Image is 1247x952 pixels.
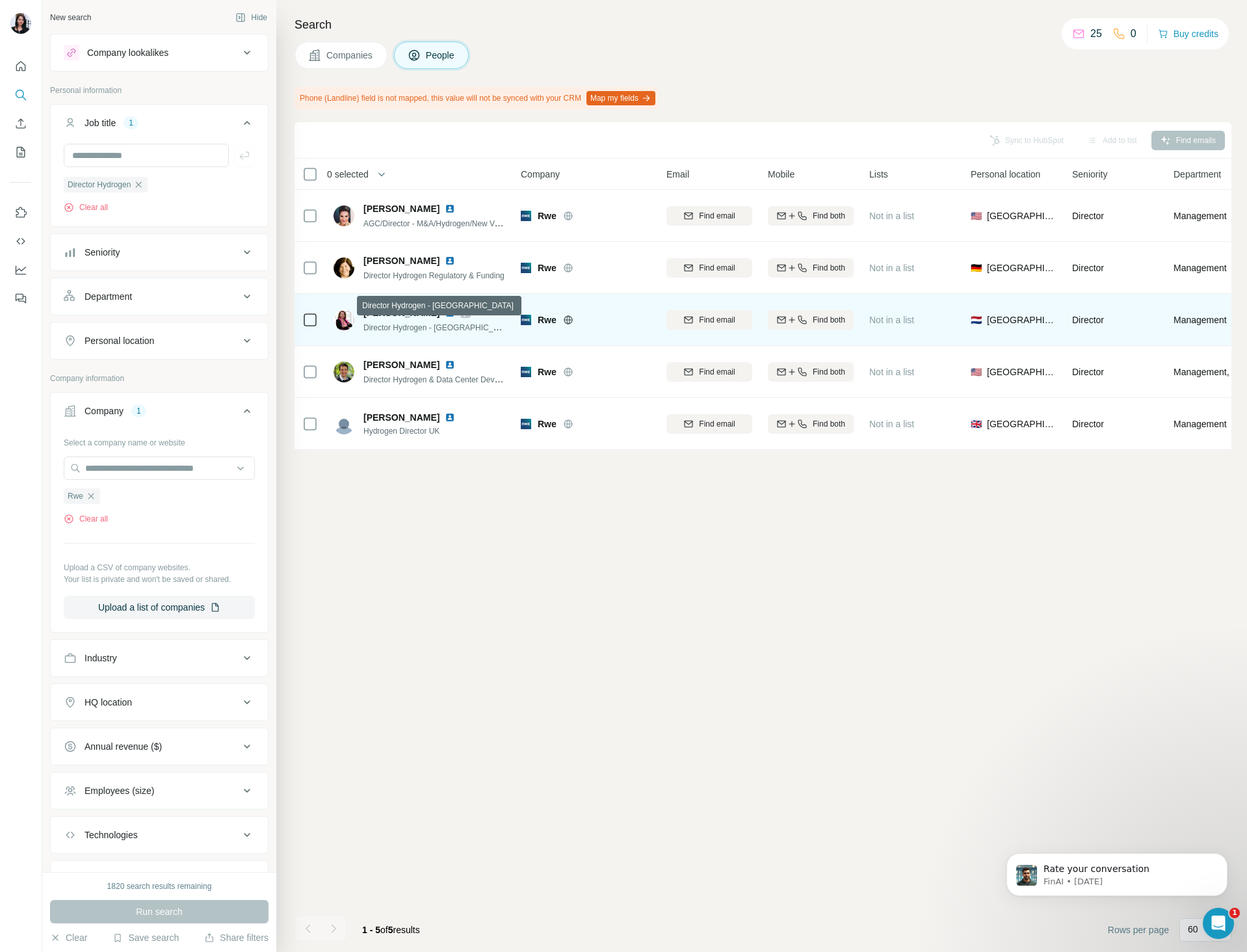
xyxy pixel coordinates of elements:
[64,562,255,574] p: Upload a CSV of company websites.
[85,404,124,417] div: Company
[445,204,455,214] img: LinkedIn logo
[363,322,515,332] span: Director Hydrogen - [GEOGRAPHIC_DATA]
[1072,168,1107,181] span: Seniority
[50,85,269,96] p: Personal information
[869,263,914,273] span: Not in a list
[521,168,560,181] span: Company
[51,281,268,312] button: Department
[51,107,268,144] button: Job title1
[87,46,168,59] div: Company lookalikes
[768,168,794,181] span: Mobile
[1229,908,1240,918] span: 1
[51,395,268,432] button: Company1
[334,205,354,226] img: Avatar
[813,262,845,274] span: Find both
[521,367,531,377] img: Logo of Rwe
[10,55,31,78] button: Quick start
[50,373,269,384] p: Company information
[813,418,845,430] span: Find both
[666,414,752,434] button: Find email
[64,513,108,525] button: Clear all
[334,362,354,382] img: Avatar
[327,168,369,181] span: 0 selected
[1108,923,1169,936] span: Rows per page
[869,419,914,429] span: Not in a list
[10,258,31,282] button: Dashboard
[971,168,1040,181] span: Personal location
[362,925,380,935] span: 1 - 5
[971,365,982,378] span: 🇺🇸
[445,256,455,266] img: LinkedIn logo
[768,310,854,330] button: Find both
[85,696,132,709] div: HQ location
[85,334,154,347] div: Personal location
[445,308,455,318] img: LinkedIn logo
[987,365,1057,378] span: [GEOGRAPHIC_DATA]
[295,87,658,109] div: Phone (Landline) field is not mapped, this value will not be synced with your CRM
[869,315,914,325] span: Not in a list
[666,258,752,278] button: Find email
[1203,908,1234,939] iframe: Intercom live chat
[51,775,268,806] button: Employees (size)
[1072,315,1104,325] span: Director
[10,112,31,135] button: Enrich CSV
[363,411,440,424] span: [PERSON_NAME]
[1174,261,1227,274] span: Management
[426,49,456,62] span: People
[85,784,154,797] div: Employees (size)
[1131,26,1136,42] p: 0
[85,116,116,129] div: Job title
[666,310,752,330] button: Find email
[971,261,982,274] span: 🇩🇪
[445,412,455,423] img: LinkedIn logo
[85,652,117,665] div: Industry
[1174,313,1227,326] span: Management
[666,168,689,181] span: Email
[204,931,269,944] button: Share filters
[51,642,268,674] button: Industry
[51,687,268,718] button: HQ location
[326,49,374,62] span: Companies
[768,206,854,226] button: Find both
[666,206,752,226] button: Find email
[68,179,131,191] span: Director Hydrogen
[363,271,505,280] span: Director Hydrogen Regulatory & Funding
[51,819,268,851] button: Technologies
[768,258,854,278] button: Find both
[64,596,255,619] button: Upload a list of companies
[334,258,354,278] img: Avatar
[538,261,557,274] span: Rwe
[1188,923,1198,936] p: 60
[51,864,268,895] button: Keywords
[51,37,268,68] button: Company lookalikes
[363,374,527,384] span: Director Hydrogen & Data Center Development
[768,414,854,434] button: Find both
[869,211,914,221] span: Not in a list
[869,168,888,181] span: Lists
[538,365,557,378] span: Rwe
[380,925,388,935] span: of
[987,826,1247,917] iframe: Intercom notifications message
[50,931,87,944] button: Clear
[987,313,1057,326] span: [GEOGRAPHIC_DATA]
[363,358,440,371] span: [PERSON_NAME]
[363,306,440,319] span: [PERSON_NAME]
[699,210,735,222] span: Find email
[10,230,31,253] button: Use Surfe API
[51,731,268,762] button: Annual revenue ($)
[813,366,845,378] span: Find both
[813,210,845,222] span: Find both
[334,310,354,330] img: Avatar
[445,360,455,370] img: LinkedIn logo
[699,314,735,326] span: Find email
[813,314,845,326] span: Find both
[521,211,531,221] img: Logo of Rwe
[295,16,1231,34] h4: Search
[85,740,162,753] div: Annual revenue ($)
[971,313,982,326] span: 🇳🇱
[107,880,212,892] div: 1820 search results remaining
[1072,367,1104,377] span: Director
[521,263,531,273] img: Logo of Rwe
